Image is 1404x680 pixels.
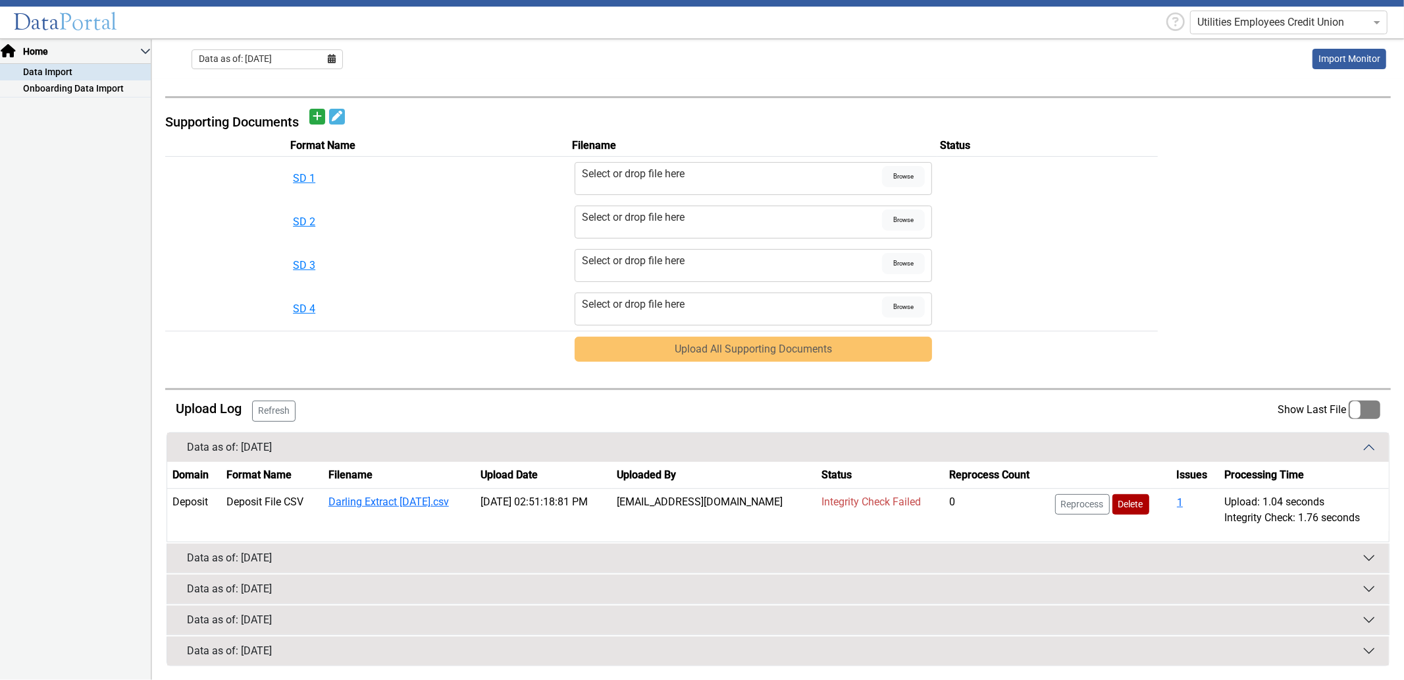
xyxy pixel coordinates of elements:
div: Select or drop file here [582,297,882,312]
div: Select or drop file here [582,253,882,269]
th: Issues [1171,462,1219,489]
th: Reprocess Count [944,462,1049,489]
div: Upload: 1.04 seconds [1224,494,1384,510]
h5: Supporting Documents [165,114,304,130]
button: Edit document [329,109,345,125]
button: SD 1 [293,171,466,186]
a: This is available for Darling Employees only [1313,49,1386,69]
app-toggle-switch: Enable this to show only the last file loaded [1278,401,1380,422]
div: Select or drop file here [582,166,882,182]
a: Darling Extract [DATE].csv [328,496,449,508]
span: Home [22,45,140,59]
div: Data as of: [DATE] [187,612,272,628]
th: Processing Time [1219,462,1389,489]
button: Data as of: [DATE] [167,606,1389,635]
div: Select or drop file here [582,210,882,225]
span: Portal [59,8,117,36]
th: Filename [323,462,475,489]
span: Data [13,8,59,36]
table: History [167,462,1389,531]
div: Help [1161,10,1190,36]
button: Data as of: [DATE] [167,575,1389,604]
button: SD 2 [293,214,466,230]
th: Format Name [221,462,323,489]
th: Status [817,462,945,489]
button: Data as of: [DATE] [167,637,1389,666]
button: SD 4 [293,301,466,317]
button: Data as of: [DATE] [167,433,1389,462]
span: Integrity Check Failed [822,496,922,508]
button: SD 3 [293,258,466,273]
button: Reprocess [1055,494,1110,515]
th: Status [937,135,1158,157]
td: [DATE] 02:51:18:81 PM [475,488,612,531]
td: 0 [944,488,1049,531]
ng-select: Utilities Employees Credit Union [1190,11,1388,34]
div: Data as of: [DATE] [187,550,272,566]
button: Refresh [252,401,296,422]
span: Browse [882,297,925,318]
button: 1 [1176,494,1183,511]
div: Data as of: [DATE] [187,439,272,455]
div: Integrity Check: 1.76 seconds [1224,510,1384,526]
span: Data as of: [DATE] [199,52,272,66]
td: [EMAIL_ADDRESS][DOMAIN_NAME] [612,488,817,531]
th: Filename [569,135,937,157]
td: Deposit File CSV [221,488,323,531]
th: Upload Date [475,462,612,489]
div: Data as of: [DATE] [187,643,272,659]
button: Delete [1112,494,1149,515]
table: SupportingDocs [165,135,1391,367]
th: Domain [167,462,221,489]
span: Browse [882,210,925,231]
span: Browse [882,166,925,187]
td: Deposit [167,488,221,531]
h5: Upload Log [176,401,242,416]
button: Add document [309,109,325,125]
label: Show Last File [1278,401,1380,420]
th: Format Name [288,135,471,157]
div: Data as of: [DATE] [187,581,272,597]
th: Uploaded By [612,462,817,489]
button: Data as of: [DATE] [167,544,1389,573]
span: Browse [882,253,925,274]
